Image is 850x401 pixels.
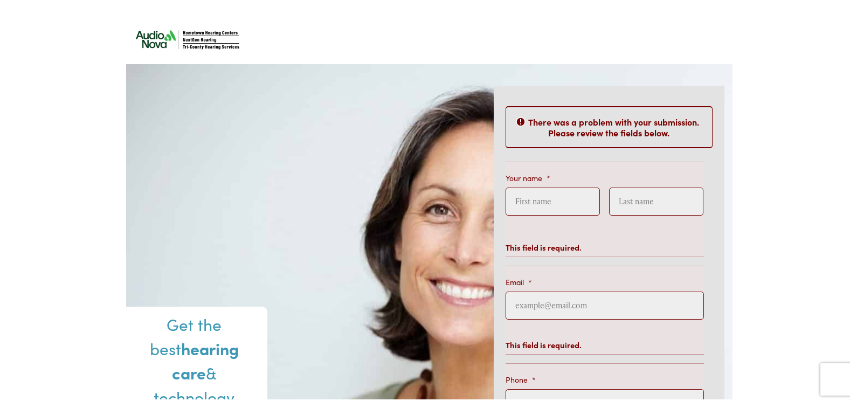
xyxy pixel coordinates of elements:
div: This field is required. [506,231,703,251]
label: Your name [506,171,550,181]
label: Email [506,275,532,285]
div: This field is required. [506,328,703,349]
input: example@email.com [506,289,703,317]
h2: There was a problem with your submission. Please review the fields below. [506,114,711,136]
input: Last name [609,185,703,213]
input: First name [506,185,600,213]
label: Phone [506,372,536,382]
